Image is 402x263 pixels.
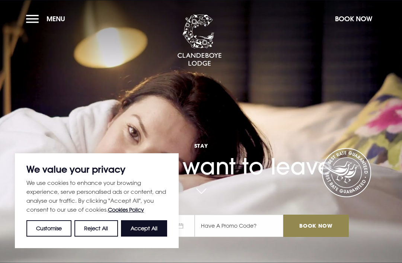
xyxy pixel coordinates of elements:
input: Book Now [283,215,349,237]
input: Have A Promo Code? [195,215,283,237]
img: Clandeboye Lodge [177,15,222,67]
span: Stay [53,142,349,149]
a: Cookies Policy [108,206,144,213]
p: We value your privacy [26,165,167,174]
button: Reject All [74,220,118,237]
button: Menu [26,11,69,27]
span: Menu [47,15,65,23]
div: We value your privacy [15,153,179,248]
button: Accept All [121,220,167,237]
button: Customise [26,220,71,237]
p: We use cookies to enhance your browsing experience, serve personalised ads or content, and analys... [26,178,167,214]
button: Book Now [331,11,376,27]
h1: You won't want to leave [53,125,349,180]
